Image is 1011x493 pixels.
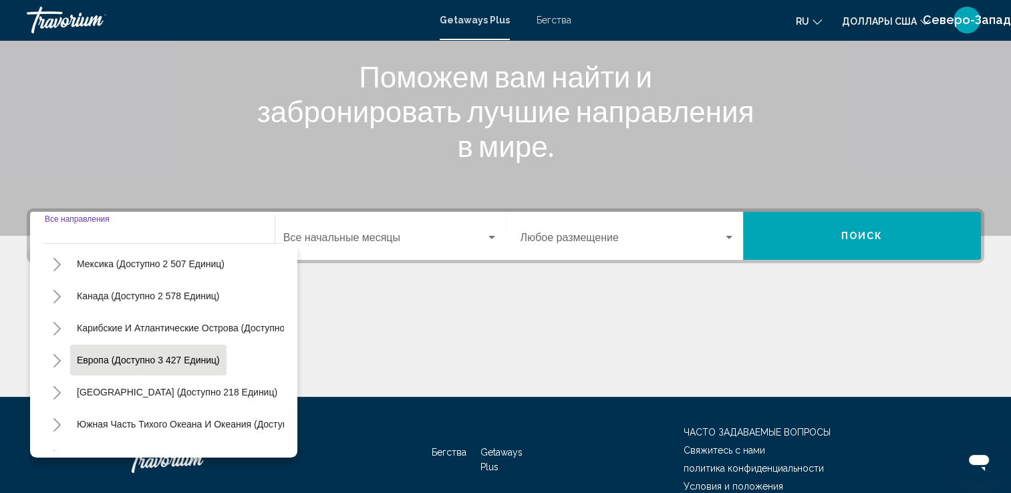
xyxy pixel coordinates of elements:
button: Карибские и Атлантические острова (доступно 1 737 единиц) [70,313,356,343]
button: Канада (доступно 2 578 единиц) [70,281,226,311]
a: Getaways Plus [440,15,510,25]
span: Мексика (доступно 2 507 единиц) [77,259,225,269]
a: Бегства [537,15,571,25]
button: Европа (доступно 3 427 единиц) [70,345,227,375]
span: Доллары США [842,16,917,27]
a: Свяжитесь с нами [684,445,765,456]
button: Южная часть Тихого океана и Океания (доступно 143 единицы) [70,409,368,440]
button: [GEOGRAPHIC_DATA] (доступно 218 единиц) [70,377,284,407]
h1: Поможем вам найти и забронировать лучшие направления в мире. [255,59,756,163]
a: Травориум [127,440,261,480]
button: Поиск [743,212,981,260]
a: ЧАСТО ЗАДАВАЕМЫЕ ВОПРОСЫ [684,427,831,438]
button: Изменить валюту [842,11,929,31]
a: Бегства [432,447,466,458]
button: Toggle Южная Америка (доступно 4 355 единиц) [43,443,70,470]
iframe: Schaltfläche zum Öffnen des Messaging-Fensters [958,440,1000,482]
a: политика конфиденциальности [684,463,824,474]
button: Toggle Карибские и Атлантические острова (доступно 1,737 единиц) [43,315,70,341]
button: Toggle Australia (доступно 218 единиц) [43,379,70,405]
span: Северо-Запад [923,13,1011,27]
button: Пользовательское меню [950,6,984,34]
span: [GEOGRAPHIC_DATA] (доступно 218 единиц) [77,387,277,397]
button: Toggle Mexico (доступно 2 507 единиц) [43,251,70,277]
span: Карибские и Атлантические острова (доступно 1 737 единиц) [77,323,349,333]
a: Getaways Plus [480,447,523,472]
span: Европа (доступно 3 427 единиц) [77,355,220,365]
a: Травориум [27,7,426,33]
span: Южная часть Тихого океана и Океания (доступно 143 единицы) [77,419,361,430]
button: Изменение языка [796,11,822,31]
a: Условия и положения [684,481,783,492]
span: Поиск [841,231,883,242]
button: Toggle Canada (доступно 2 578 единиц) [43,283,70,309]
div: Виджет поиска [30,212,981,260]
button: Toggle Europe (доступно 3 427 единиц) [43,347,70,373]
span: Канада (доступно 2 578 единиц) [77,291,219,301]
span: ru [796,16,809,27]
button: Мексика (доступно 2 507 единиц) [70,249,231,279]
button: [GEOGRAPHIC_DATA] (доступно 4 355 единиц) [70,441,292,472]
button: Переключить Южная часть Тихого океана и Океании (доступно 143 единицы) [43,411,70,438]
